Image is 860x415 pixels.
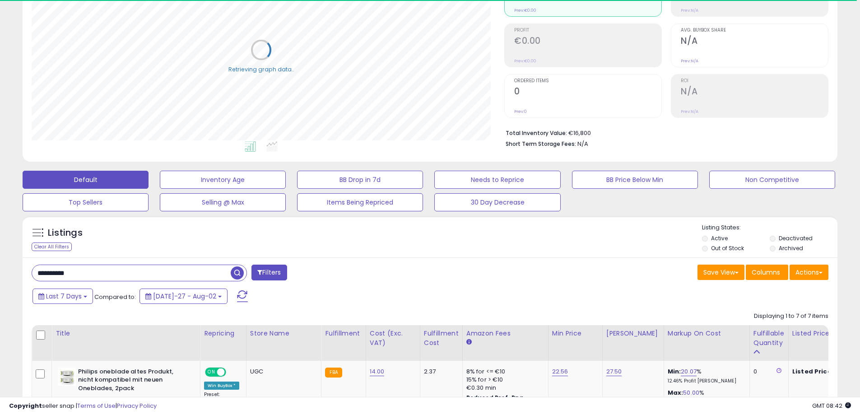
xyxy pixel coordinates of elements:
li: €16,800 [506,127,822,138]
a: 14.00 [370,367,385,376]
div: seller snap | | [9,402,157,410]
div: [PERSON_NAME] [606,329,660,338]
div: Displaying 1 to 7 of 7 items [754,312,828,321]
span: ON [206,368,217,376]
button: BB Price Below Min [572,171,698,189]
strong: Copyright [9,401,42,410]
button: Inventory Age [160,171,286,189]
div: Repricing [204,329,242,338]
div: UGC [250,368,315,376]
button: Needs to Reprice [434,171,560,189]
button: Filters [251,265,287,280]
span: Ordered Items [514,79,661,84]
span: Avg. Buybox Share [681,28,828,33]
div: Fulfillment Cost [424,329,459,348]
div: Amazon Fees [466,329,544,338]
label: Out of Stock [711,244,744,252]
div: 15% for > €10 [466,376,541,384]
small: Prev: €0.00 [514,8,536,13]
img: 51IP+epL9kL._SL40_.jpg [58,368,76,386]
button: Items Being Repriced [297,193,423,211]
a: 27.50 [606,367,622,376]
small: Prev: 0 [514,109,527,114]
div: 2.37 [424,368,456,376]
button: Save View [697,265,744,280]
label: Archived [779,244,803,252]
div: Retrieving graph data.. [228,65,294,74]
small: Prev: N/A [681,8,698,13]
span: OFF [225,368,239,376]
p: Listing States: [702,224,837,232]
button: Top Sellers [23,193,149,211]
h5: Listings [48,227,83,239]
div: % [668,368,743,384]
b: Max: [668,388,683,397]
div: Markup on Cost [668,329,746,338]
span: Profit [514,28,661,33]
div: Title [56,329,196,338]
a: 50.00 [683,388,699,397]
button: 30 Day Decrease [434,193,560,211]
small: Prev: N/A [681,109,698,114]
th: The percentage added to the cost of goods (COGS) that forms the calculator for Min & Max prices. [664,325,749,361]
small: FBA [325,368,342,378]
span: Columns [752,268,780,277]
b: Listed Price: [792,367,833,376]
button: Columns [746,265,788,280]
div: 8% for <= €10 [466,368,541,376]
a: Privacy Policy [117,401,157,410]
label: Deactivated [779,234,813,242]
button: Last 7 Days [33,289,93,304]
button: Default [23,171,149,189]
small: Prev: N/A [681,58,698,64]
span: N/A [577,140,588,148]
a: 20.07 [681,367,697,376]
span: [DATE]-27 - Aug-02 [153,292,216,301]
h2: 0 [514,86,661,98]
div: Fulfillment [325,329,362,338]
h2: €0.00 [514,36,661,48]
button: Non Competitive [709,171,835,189]
button: Selling @ Max [160,193,286,211]
div: Win BuyBox * [204,382,239,390]
div: Cost (Exc. VAT) [370,329,416,348]
span: Last 7 Days [46,292,82,301]
div: €0.30 min [466,384,541,392]
button: Actions [790,265,828,280]
b: Min: [668,367,681,376]
b: Short Term Storage Fees: [506,140,576,148]
div: 0 [753,368,781,376]
span: Compared to: [94,293,136,301]
b: Philips oneblade altes Produkt, nicht kompatibel mit neuen Oneblades, 2pack [78,368,188,395]
h2: N/A [681,86,828,98]
a: 22.56 [552,367,568,376]
h2: N/A [681,36,828,48]
div: Clear All Filters [32,242,72,251]
p: 12.46% Profit [PERSON_NAME] [668,378,743,384]
label: Active [711,234,728,242]
small: Prev: €0.00 [514,58,536,64]
div: Fulfillable Quantity [753,329,785,348]
button: [DATE]-27 - Aug-02 [139,289,228,304]
span: 2025-08-14 08:42 GMT [812,401,851,410]
div: Min Price [552,329,599,338]
button: BB Drop in 7d [297,171,423,189]
a: Terms of Use [77,401,116,410]
b: Total Inventory Value: [506,129,567,137]
span: ROI [681,79,828,84]
div: Store Name [250,329,318,338]
small: Amazon Fees. [466,338,472,346]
